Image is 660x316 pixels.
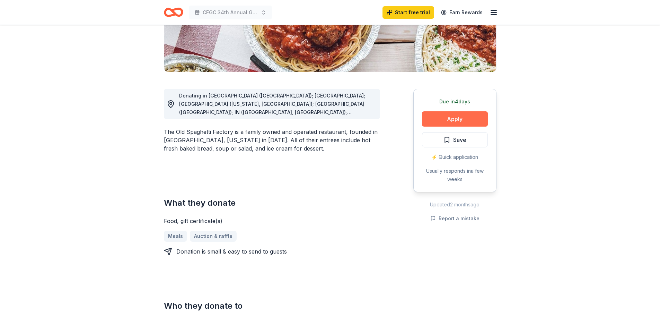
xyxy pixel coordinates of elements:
[422,132,488,147] button: Save
[164,4,183,20] a: Home
[164,231,187,242] a: Meals
[164,300,380,311] h2: Who they donate to
[189,6,272,19] button: CFGC 34th Annual Golf Tournament
[422,167,488,183] div: Usually responds in a few weeks
[203,8,258,17] span: CFGC 34th Annual Golf Tournament
[190,231,237,242] a: Auction & raffle
[430,214,479,223] button: Report a mistake
[164,128,380,153] div: The Old Spaghetti Factory is a family owned and operated restaurant, founded in [GEOGRAPHIC_DATA]...
[422,97,488,106] div: Due in 4 days
[179,93,367,190] span: Donating in [GEOGRAPHIC_DATA] ([GEOGRAPHIC_DATA]); [GEOGRAPHIC_DATA]; [GEOGRAPHIC_DATA] ([US_STAT...
[413,200,496,209] div: Updated 2 months ago
[422,111,488,127] button: Apply
[176,247,287,256] div: Donation is small & easy to send to guests
[164,217,380,225] div: Food, gift certificate(s)
[437,6,487,19] a: Earn Rewards
[422,153,488,161] div: ⚡️ Quick application
[382,6,434,19] a: Start free trial
[453,135,466,144] span: Save
[164,197,380,208] h2: What they donate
